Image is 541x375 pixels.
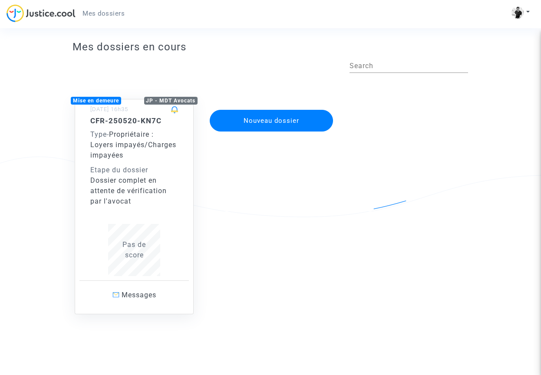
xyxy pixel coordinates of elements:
[210,110,333,132] button: Nouveau dossier
[79,280,189,309] a: Messages
[90,130,176,159] span: Propriétaire : Loyers impayés/Charges impayées
[90,130,109,138] span: -
[90,116,178,125] h5: CFR-250520-KN7C
[73,41,468,53] h3: Mes dossiers en cours
[7,4,76,22] img: jc-logo.svg
[209,104,334,112] a: Nouveau dossier
[511,7,524,19] img: ACg8ocLMI1h8KPNTVvtZ4xYNHjrMB0RqVwJH7-BsF8GNL-8LK7tw7amh=s96-c
[76,7,132,20] a: Mes dossiers
[90,106,128,112] small: [DATE] 16h35
[90,175,178,207] div: Dossier complet en attente de vérification par l'avocat
[122,240,146,259] span: Pas de score
[66,82,202,314] a: Mise en demeureJP - MDT Avocats[DATE] 16h35CFR-250520-KN7CType-Propriétaire : Loyers impayés/Char...
[122,291,156,299] span: Messages
[90,130,107,138] span: Type
[144,97,198,105] div: JP - MDT Avocats
[90,165,178,175] div: Etape du dossier
[82,10,125,17] span: Mes dossiers
[71,97,121,105] div: Mise en demeure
